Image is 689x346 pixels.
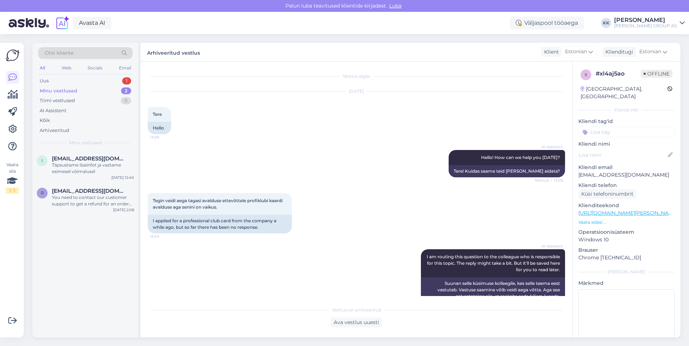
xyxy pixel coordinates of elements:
[40,77,49,85] div: Uus
[578,279,675,287] p: Märkmed
[387,3,404,9] span: Luba
[148,122,171,134] div: Hello
[578,107,675,113] div: Kliendi info
[40,117,50,124] div: Kõik
[331,318,382,327] div: Ava vestlus uuesti
[596,69,641,78] div: # xl4aj5ao
[150,234,177,239] span: 13:09
[41,190,44,196] span: r
[52,162,134,175] div: Täpsustame lisainfot ja vastame esimesel võimalusel
[40,97,75,104] div: Tiimi vestlused
[578,127,675,137] input: Lisa tag
[148,215,292,233] div: I applied for a professional club card from the company a while ago, but so far there has been no...
[45,49,74,57] span: Otsi kliente
[565,48,587,56] span: Estonian
[578,189,636,199] div: Küsi telefoninumbrit
[601,18,611,28] div: KK
[449,165,565,177] div: Tere! Kuidas saame teid [PERSON_NAME] aidata?
[578,182,675,189] p: Kliendi telefon
[55,15,70,31] img: explore-ai
[73,17,111,29] a: Avasta AI
[578,118,675,125] p: Kliendi tag'id
[614,17,685,29] a: [PERSON_NAME][PERSON_NAME] GROUP AS
[148,73,565,79] div: Vestlus algas
[153,198,284,210] span: Tegin veidi aega tagasi avalduse ettevõttele profiklubi kaardi avalduse aga senini on vaikus.
[578,210,678,216] a: [URL][DOMAIN_NAME][PERSON_NAME]
[578,228,675,236] p: Operatsioonisüsteem
[40,87,77,95] div: Minu vestlused
[40,107,66,114] div: AI Assistent
[113,207,134,213] div: [DATE] 2:08
[578,164,675,171] p: Kliendi email
[111,175,134,180] div: [DATE] 12:40
[641,70,672,78] span: Offline
[69,140,102,146] span: Minu vestlused
[578,202,675,209] p: Klienditeekond
[52,155,127,162] span: info@svm.ee
[121,97,131,104] div: 0
[147,47,200,57] label: Arhiveeritud vestlus
[536,243,563,249] span: AI Assistent
[614,23,677,29] div: [PERSON_NAME] GROUP AS
[421,277,565,302] div: Suunan selle küsimuse kolleegile, kes selle teema eest vastutab. Vastuse saamine võib veidi aega ...
[40,127,69,134] div: Arhiveeritud
[52,188,127,194] span: rustam.nadrshin@gmail.com
[481,155,560,160] span: Hello! How can we help you [DATE]?
[122,77,131,85] div: 1
[578,269,675,275] div: [PERSON_NAME]
[581,85,667,100] div: [GEOGRAPHIC_DATA], [GEOGRAPHIC_DATA]
[41,158,43,163] span: i
[536,144,563,150] span: AI Assistent
[153,111,162,117] span: Tere
[603,48,633,56] div: Klienditugi
[332,307,381,313] span: Vestlus on arhiveeritud
[578,219,675,226] p: Vaata edasi ...
[6,49,19,62] img: Askly Logo
[579,151,666,159] input: Lisa nimi
[60,63,73,73] div: Web
[578,171,675,179] p: [EMAIL_ADDRESS][DOMAIN_NAME]
[52,194,134,207] div: You need to contact our customer support to get a refund for an order not picked up. Please send ...
[427,254,561,272] span: I am routing this question to the colleague who is responsible for this topic. The reply might ta...
[541,48,559,56] div: Klient
[6,161,19,194] div: Vaata siia
[578,246,675,254] p: Brauser
[121,87,131,95] div: 2
[150,135,177,140] span: 13:09
[578,236,675,243] p: Windows 10
[38,63,46,73] div: All
[578,254,675,261] p: Chrome [TECHNICAL_ID]
[117,63,133,73] div: Email
[148,88,565,95] div: [DATE]
[578,140,675,148] p: Kliendi nimi
[510,17,584,29] div: Väljaspool tööaega
[86,63,104,73] div: Socials
[614,17,677,23] div: [PERSON_NAME]
[6,187,19,194] div: 1 / 3
[639,48,661,56] span: Estonian
[584,72,587,77] span: x
[535,178,563,183] span: Nähtud ✓ 13:09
